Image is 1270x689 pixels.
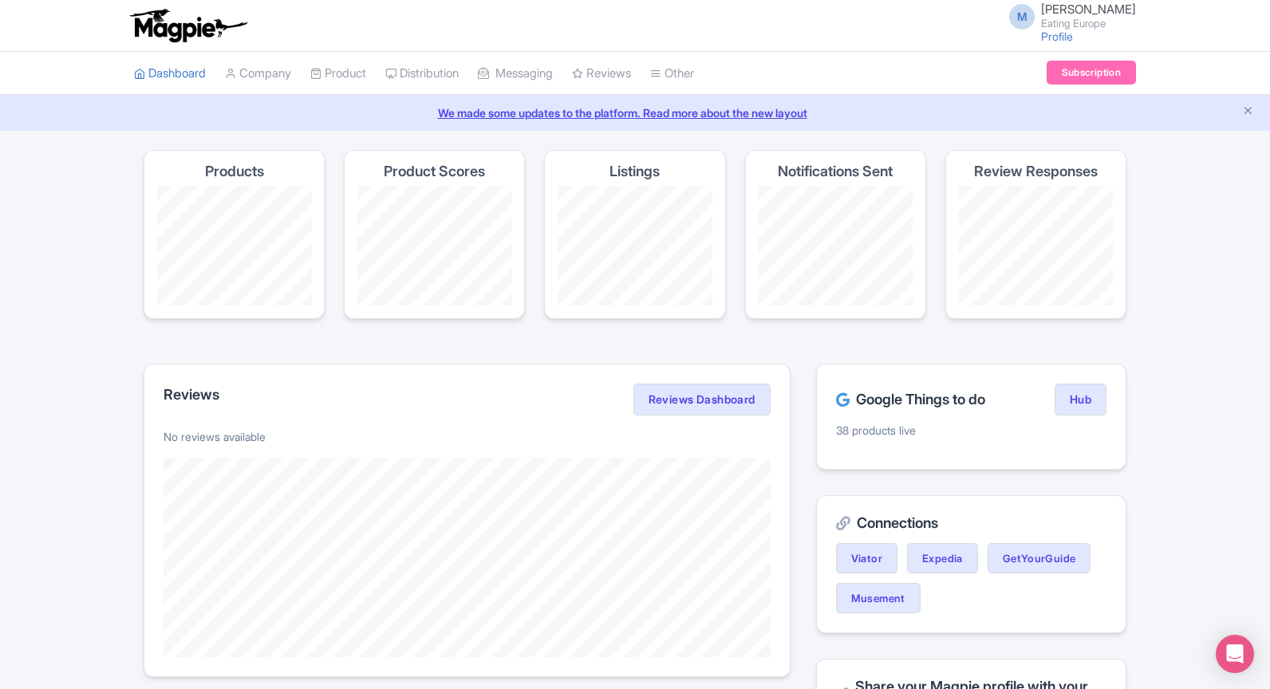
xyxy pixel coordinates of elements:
[572,52,631,96] a: Reviews
[836,515,1106,531] h2: Connections
[1055,384,1106,415] a: Hub
[1041,30,1073,43] a: Profile
[1216,635,1254,673] div: Open Intercom Messenger
[609,163,660,179] h4: Listings
[205,163,264,179] h4: Products
[633,384,771,415] a: Reviews Dashboard
[650,52,694,96] a: Other
[836,543,897,573] a: Viator
[1000,3,1136,29] a: M [PERSON_NAME] Eating Europe
[778,163,893,179] h4: Notifications Sent
[384,163,485,179] h4: Product Scores
[1047,61,1136,85] a: Subscription
[1041,2,1136,17] span: [PERSON_NAME]
[385,52,459,96] a: Distribution
[1242,103,1254,121] button: Close announcement
[836,583,921,613] a: Musement
[164,387,219,403] h2: Reviews
[134,52,206,96] a: Dashboard
[10,104,1260,121] a: We made some updates to the platform. Read more about the new layout
[974,163,1098,179] h4: Review Responses
[164,428,771,445] p: No reviews available
[225,52,291,96] a: Company
[126,8,250,43] img: logo-ab69f6fb50320c5b225c76a69d11143b.png
[836,422,1106,439] p: 38 products live
[1009,4,1035,30] span: M
[907,543,978,573] a: Expedia
[310,52,366,96] a: Product
[478,52,553,96] a: Messaging
[988,543,1091,573] a: GetYourGuide
[1041,18,1136,29] small: Eating Europe
[836,392,985,407] h2: Google Things to do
